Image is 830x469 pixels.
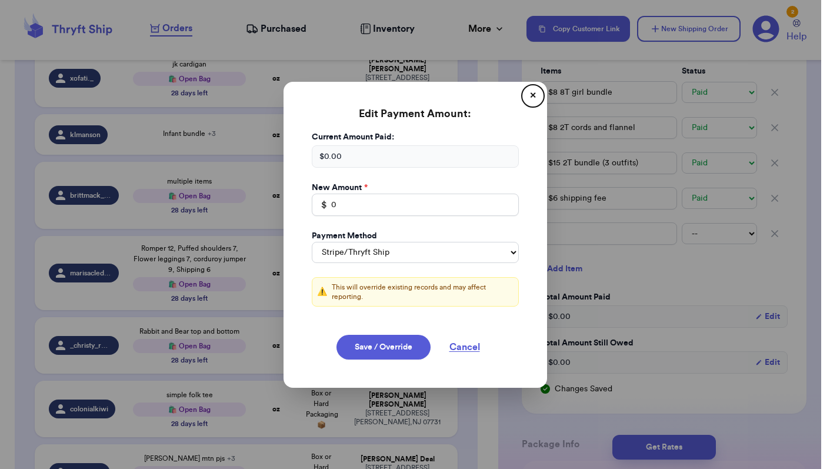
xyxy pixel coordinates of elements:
[524,87,542,105] button: ✕
[298,96,533,131] h3: Edit Payment Amount:
[336,335,431,360] button: Save / Override
[312,145,519,168] div: $ 0.00
[312,194,519,216] input: 0.00
[312,230,377,242] label: Payment Method
[312,194,327,216] div: $
[332,282,514,301] p: This will override existing records and may affect reporting.
[312,131,519,143] label: Current Amount Paid:
[317,286,327,298] span: ⚠️
[435,335,494,360] button: Cancel
[312,182,368,194] label: New Amount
